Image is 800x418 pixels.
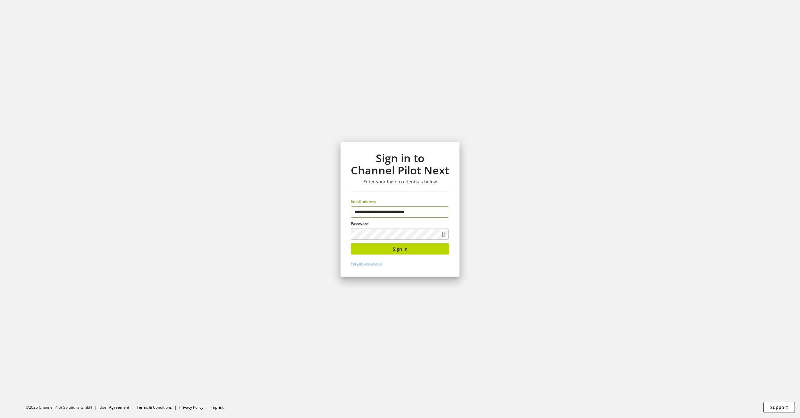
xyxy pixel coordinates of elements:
button: Support [763,402,795,413]
span: Email address [351,199,376,204]
keeper-lock: Open Keeper Popup [438,208,446,216]
a: Imprint [211,405,223,410]
li: ©2025 Channel Pilot Solutions GmbH [26,405,99,410]
a: Forgot password? [351,261,382,266]
h1: Sign in to Channel Pilot Next [351,152,449,177]
span: Password [351,221,368,226]
button: Sign in [351,243,449,255]
a: Terms & Conditions [137,405,172,410]
keeper-lock: Open Keeper Popup [430,230,437,238]
a: Privacy Policy [179,405,203,410]
h3: Enter your login credentials below [351,179,449,185]
a: User Agreement [99,405,129,410]
span: Sign in [393,246,408,252]
span: Support [770,404,788,411]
